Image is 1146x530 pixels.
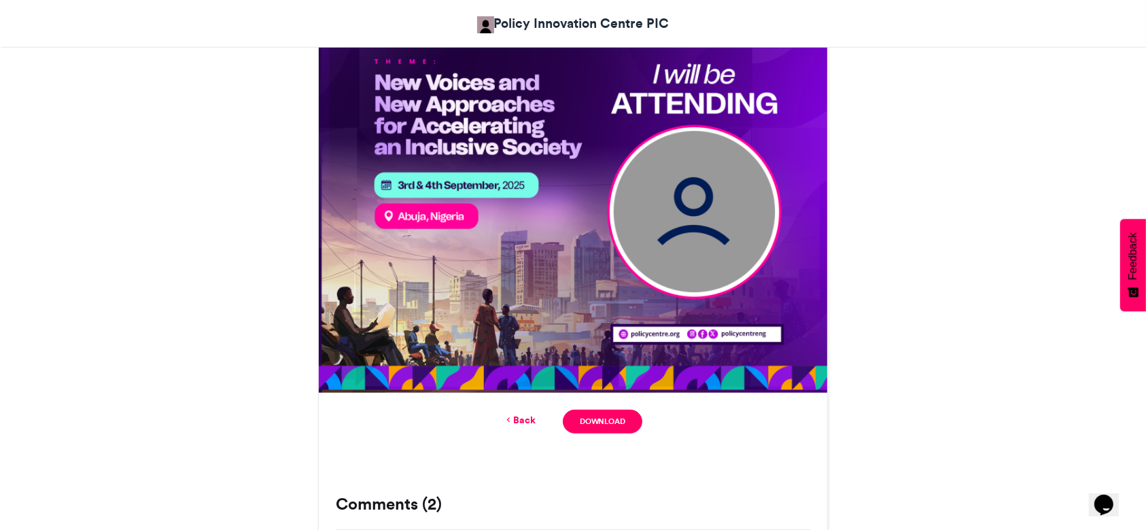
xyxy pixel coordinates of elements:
[1120,219,1146,311] button: Feedback - Show survey
[1089,476,1132,516] iframe: chat widget
[336,496,810,512] h3: Comments (2)
[504,413,536,427] a: Back
[563,410,642,434] a: Download
[477,14,670,33] a: Policy Innovation Centre PIC
[477,16,494,33] img: Policy Innovation Centre PIC
[1127,232,1139,280] span: Feedback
